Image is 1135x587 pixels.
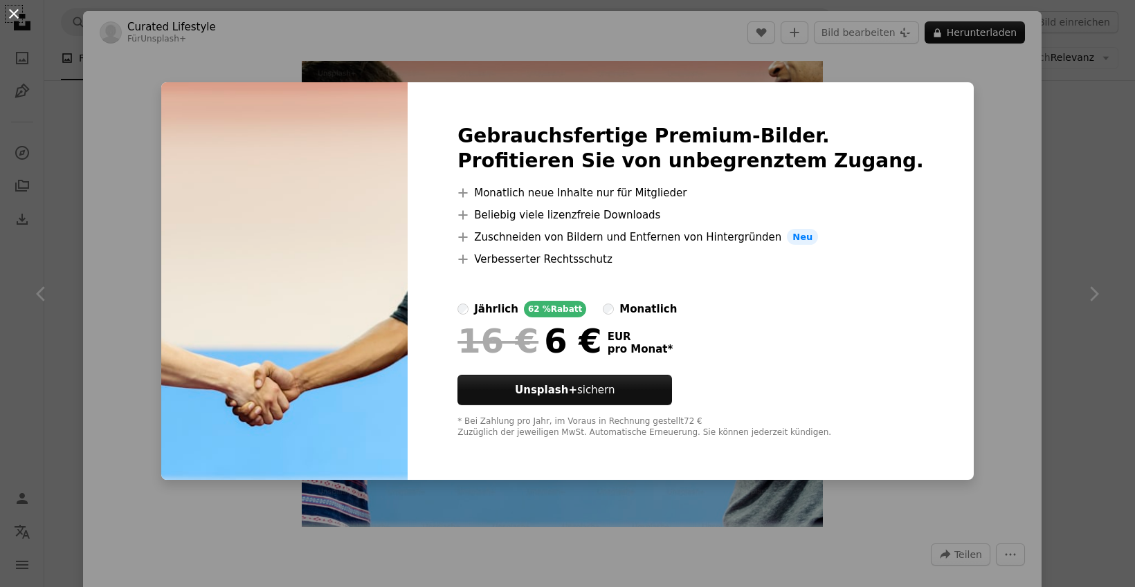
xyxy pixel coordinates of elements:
[161,82,408,481] img: premium_photo-1723809805120-2257171d4f1b
[619,301,677,317] div: monatlich
[608,330,673,343] span: EUR
[457,251,924,268] li: Verbesserter Rechtsschutz
[515,384,577,396] strong: Unsplash+
[457,304,469,315] input: jährlich62 %Rabatt
[524,301,586,317] div: 62 % Rabatt
[457,229,924,245] li: Zuschneiden von Bildern und Entfernen von Hintergründen
[608,343,673,355] span: pro Monat *
[787,229,818,245] span: Neu
[457,124,924,174] h2: Gebrauchsfertige Premium-Bilder. Profitieren Sie von unbegrenztem Zugang.
[457,185,924,201] li: Monatlich neue Inhalte nur für Mitglieder
[457,375,672,405] button: Unsplash+sichern
[457,207,924,223] li: Beliebig viele lizenzfreie Downloads
[603,304,614,315] input: monatlich
[457,416,924,438] div: * Bei Zahlung pro Jahr, im Voraus in Rechnung gestellt 72 € Zuzüglich der jeweiligen MwSt. Automa...
[457,323,538,359] span: 16 €
[474,301,518,317] div: jährlich
[457,323,601,359] div: 6 €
